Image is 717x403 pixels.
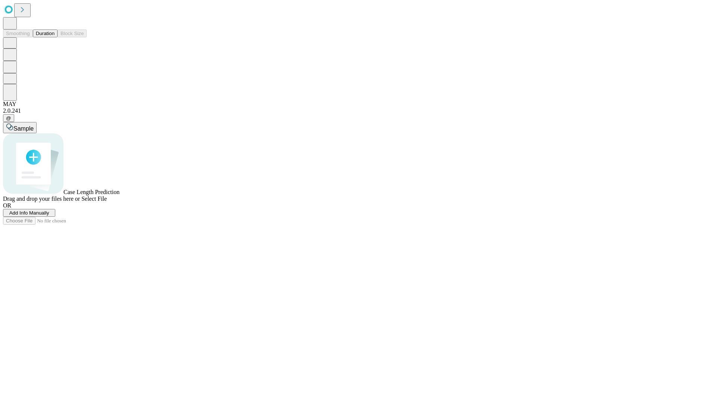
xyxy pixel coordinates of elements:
[3,114,14,122] button: @
[3,122,37,133] button: Sample
[63,189,119,195] span: Case Length Prediction
[9,210,49,216] span: Add Info Manually
[13,125,34,132] span: Sample
[3,101,714,107] div: MAY
[3,196,80,202] span: Drag and drop your files here or
[58,29,87,37] button: Block Size
[3,202,11,209] span: OR
[6,115,11,121] span: @
[3,209,55,217] button: Add Info Manually
[3,107,714,114] div: 2.0.241
[33,29,58,37] button: Duration
[3,29,33,37] button: Smoothing
[81,196,107,202] span: Select File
